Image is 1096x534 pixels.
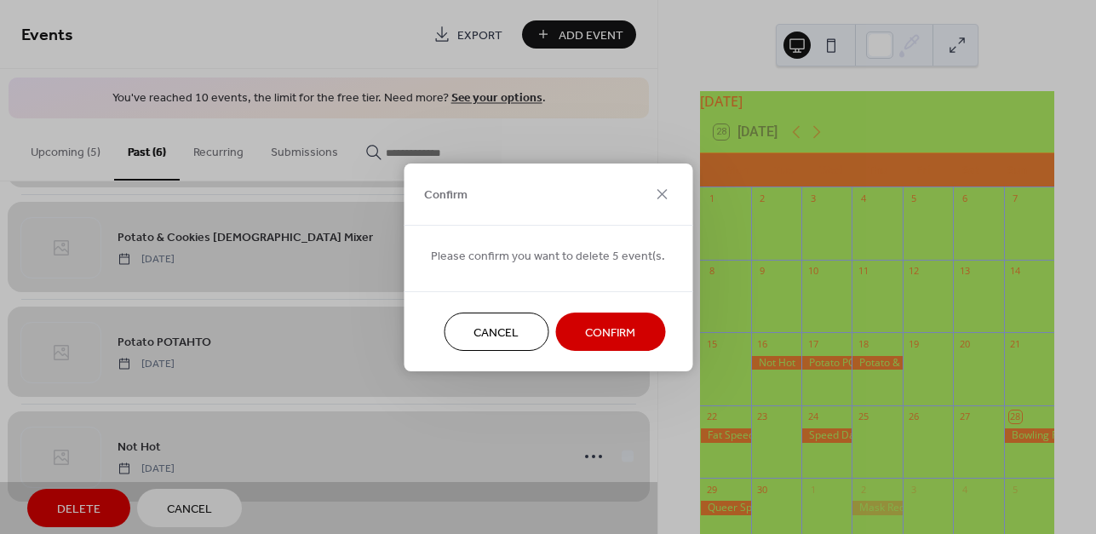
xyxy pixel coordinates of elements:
[555,313,665,351] button: Confirm
[431,247,665,265] span: Please confirm you want to delete 5 event(s.
[424,187,468,204] span: Confirm
[444,313,548,351] button: Cancel
[473,324,519,342] span: Cancel
[585,324,635,342] span: Confirm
